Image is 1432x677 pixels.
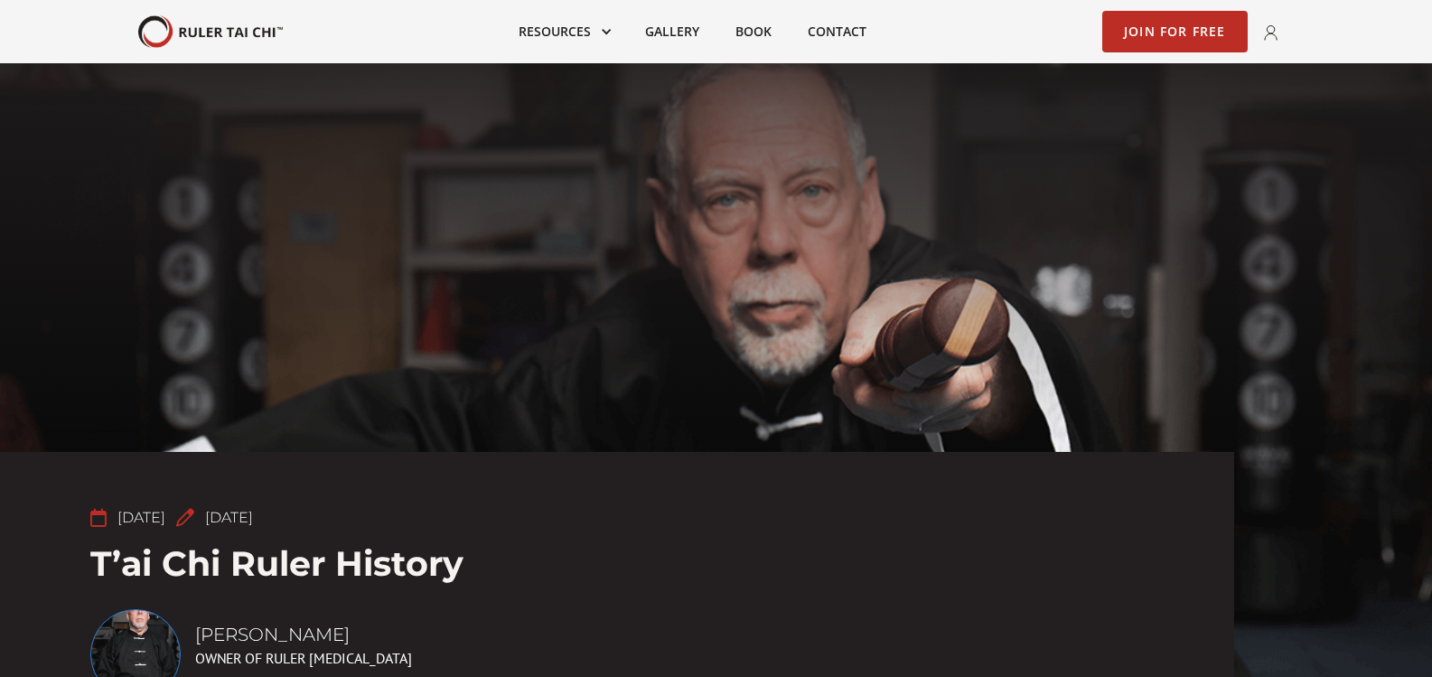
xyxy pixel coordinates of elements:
[627,12,717,52] a: Gallery
[205,509,253,527] div: [DATE]
[717,12,790,52] a: Book
[1102,11,1248,52] a: Join for Free
[138,15,283,49] img: Your Brand Name
[117,509,165,527] div: [DATE]
[90,544,1144,584] h1: T’ai Chi Ruler History
[195,644,412,672] div: Owner of Ruler [MEDICAL_DATA]
[138,15,283,49] a: home
[790,12,884,52] a: Contact
[90,507,107,529] div: 
[195,625,412,644] div: [PERSON_NAME]
[501,12,627,52] div: Resources
[176,507,194,529] div: 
